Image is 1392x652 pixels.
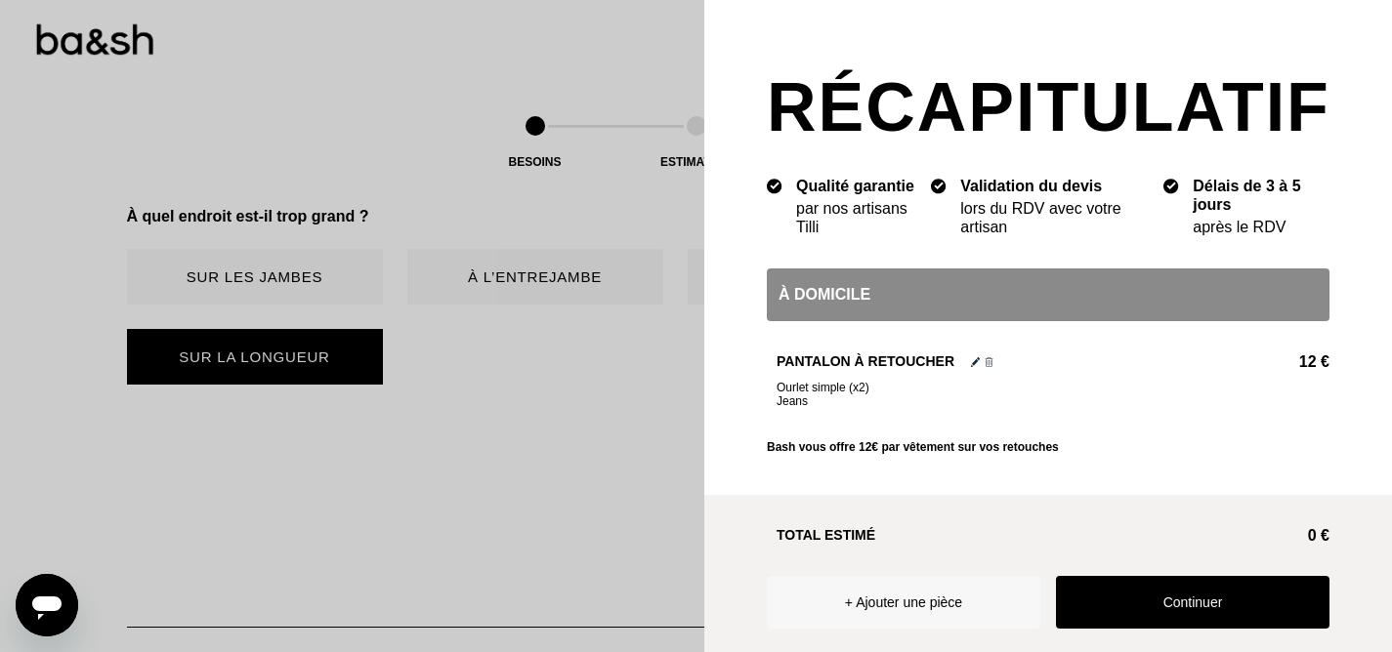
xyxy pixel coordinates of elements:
[971,357,980,367] img: Éditer
[985,357,993,367] img: Supprimer
[1163,177,1179,194] img: icon list info
[1056,576,1329,629] button: Continuer
[767,576,1040,629] button: + Ajouter une pièce
[796,177,921,195] div: Qualité garantie
[960,199,1154,236] div: lors du RDV avec votre artisan
[796,199,921,236] div: par nos artisans Tilli
[1308,526,1329,545] span: 0 €
[767,440,1329,454] div: Bash vous offre 12€ par vêtement sur vos retouches
[1193,218,1329,236] div: après le RDV
[777,526,1296,545] h2: Total estimé
[767,268,1329,321] div: À domicile
[960,177,1154,195] div: Validation du devis
[767,177,782,194] img: icon list info
[777,381,1329,394] span: Ourlet simple (x2)
[777,394,808,408] span: Jeans
[1193,177,1329,214] div: Délais de 3 à 5 jours
[704,62,1392,153] h2: Récapitulatif
[931,177,947,194] img: icon list info
[1299,352,1329,371] span: 12 €
[16,574,78,636] iframe: Bouton de lancement de la fenêtre de messagerie
[777,352,954,371] h2: Pantalon à retoucher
